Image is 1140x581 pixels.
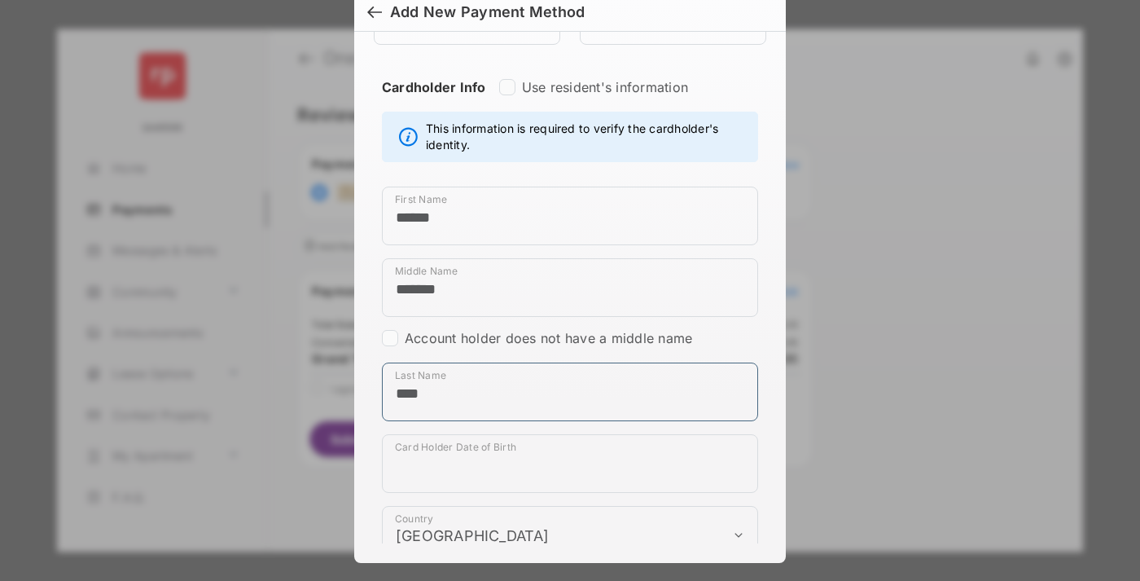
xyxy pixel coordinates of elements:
[390,3,585,21] div: Add New Payment Method
[382,79,486,125] strong: Cardholder Info
[382,506,758,565] div: payment_method_screening[postal_addresses][country]
[426,121,749,153] span: This information is required to verify the cardholder's identity.
[522,79,688,95] label: Use resident's information
[405,330,692,346] label: Account holder does not have a middle name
